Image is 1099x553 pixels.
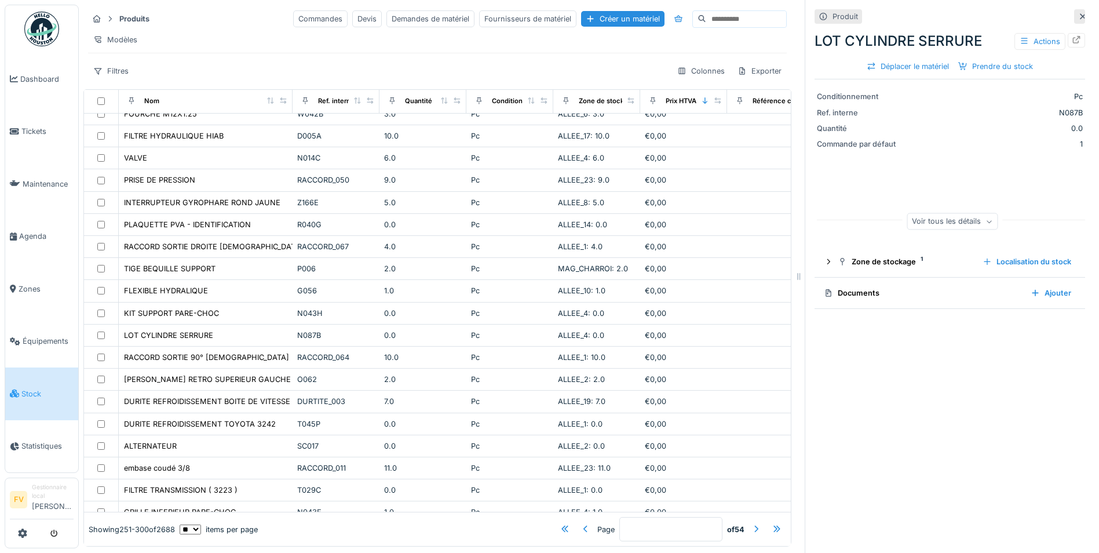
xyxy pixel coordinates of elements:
div: RACCORD_067 [297,241,375,252]
div: N043H [297,308,375,319]
div: Modèles [88,31,143,48]
li: FV [10,491,27,508]
div: KIT SUPPORT PARE-CHOC [124,308,219,319]
div: €0,00 [645,396,722,407]
div: €0,00 [645,485,722,496]
div: Pc [471,263,549,274]
summary: Zone de stockage1Localisation du stock [819,251,1080,272]
div: Pc [471,441,549,452]
div: Exporter [732,63,787,79]
span: ALLEE_2: 0.0 [558,442,605,450]
a: FV Gestionnaire local[PERSON_NAME] [10,483,74,519]
div: Pc [471,352,549,363]
div: Pc [471,152,549,163]
div: Prendre du stock [954,59,1038,74]
span: Statistiques [21,441,74,452]
div: Prix HTVA [666,96,696,106]
span: Zones [19,283,74,294]
div: Page [597,523,615,534]
div: INTERRUPTEUR GYROPHARE ROND JAUNE [124,197,280,208]
div: FLEXIBLE HYDRALIQUE [124,285,208,296]
div: Ajouter [1026,285,1076,301]
span: Tickets [21,126,74,137]
div: DURITE REFROIDISSEMENT TOYOTA 3242 [124,419,276,430]
div: Documents [824,288,1021,299]
div: Quantité [817,123,904,134]
span: Équipements [23,336,74,347]
div: TIGE BEQUILLE SUPPORT [124,263,216,274]
div: Pc [471,219,549,230]
div: Demandes de matériel [386,10,474,27]
div: 0.0 [908,123,1083,134]
div: SC017 [297,441,375,452]
div: N043E [297,507,375,518]
a: Équipements [5,315,78,368]
div: €0,00 [645,108,722,119]
span: Maintenance [23,179,74,190]
div: Voir tous les détails [907,213,998,230]
div: Pc [471,197,549,208]
div: D005A [297,130,375,141]
div: VALVE [124,152,147,163]
div: Pc [908,91,1083,102]
div: Conditionnement [817,91,904,102]
div: Pc [471,174,549,185]
div: LOT CYLINDRE SERRURE [815,31,1085,52]
span: ALLEE_1: 0.0 [558,486,603,494]
span: MAG_CHARROI: 2.0 [558,264,628,273]
div: 0.0 [384,419,462,430]
a: Tickets [5,105,78,158]
div: Produit [833,11,858,22]
div: [PERSON_NAME] RETRO SUPERIEUR GAUCHE ( CAMION 470 ET 471 ) [124,374,375,385]
span: ALLEE_23: 9.0 [558,176,609,184]
div: RACCORD SORTIE DROITE [DEMOGRAPHIC_DATA] [124,241,303,252]
span: ALLEE_23: 11.0 [558,464,611,472]
a: Statistiques [5,420,78,473]
span: ALLEE_17: 10.0 [558,132,609,140]
a: Maintenance [5,158,78,210]
div: Commande par défaut [817,139,904,150]
div: Localisation du stock [978,254,1076,270]
li: [PERSON_NAME] [32,483,74,516]
div: Quantité [405,96,432,106]
div: GRILLE INFERIEUR PARE-CHOC [124,507,236,518]
div: €0,00 [645,130,722,141]
div: N087B [297,330,375,341]
div: 2.0 [384,263,462,274]
div: €0,00 [645,263,722,274]
div: 4.0 [384,241,462,252]
div: Gestionnaire local [32,483,74,501]
span: ALLEE_6: 3.0 [558,110,604,118]
div: P006 [297,263,375,274]
div: 10.0 [384,352,462,363]
div: Zone de stockage [838,256,973,267]
div: Créer un matériel [581,11,664,27]
div: Pc [471,419,549,430]
div: €0,00 [645,174,722,185]
div: 0.0 [384,485,462,496]
div: Pc [471,396,549,407]
div: €0,00 [645,241,722,252]
strong: Produits [115,13,154,24]
div: €0,00 [645,197,722,208]
div: 7.0 [384,396,462,407]
div: items per page [180,523,258,534]
div: Référence constructeur [753,96,828,106]
div: Pc [471,507,549,518]
span: ALLEE_4: 6.0 [558,154,604,162]
div: 11.0 [384,463,462,474]
div: Pc [471,130,549,141]
div: 1.0 [384,507,462,518]
div: Ref. interne [318,96,355,106]
div: Pc [471,241,549,252]
div: 1 [908,139,1083,150]
div: N087B [908,107,1083,118]
div: Devis [352,10,382,27]
div: 2.0 [384,374,462,385]
div: Z166E [297,197,375,208]
div: Nom [144,96,159,106]
span: ALLEE_8: 5.0 [558,198,604,207]
div: T029C [297,485,375,496]
div: PRISE DE PRESSION [124,174,195,185]
div: R040G [297,219,375,230]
